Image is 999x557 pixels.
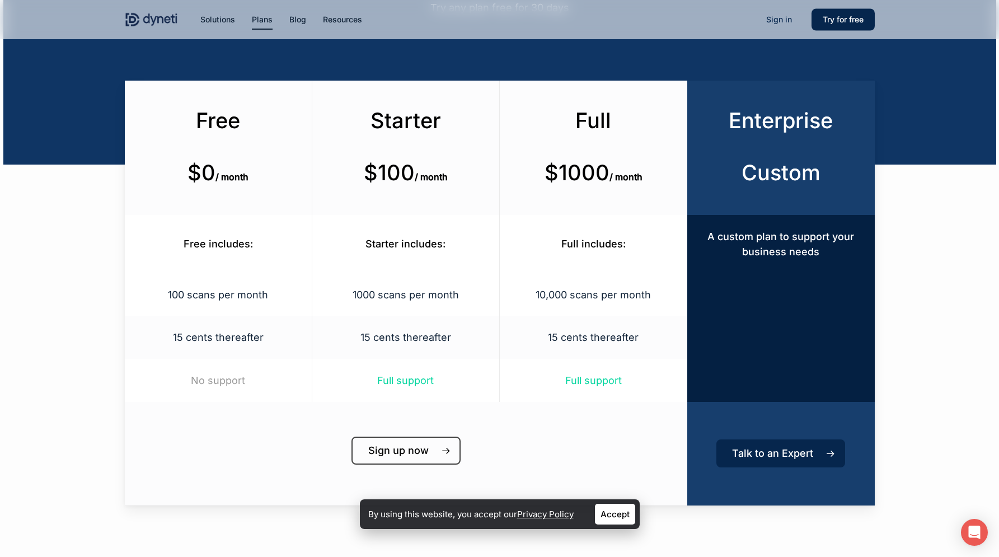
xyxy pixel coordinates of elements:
span: Full support [377,375,434,386]
span: Blog [289,15,306,24]
span: Talk to an Expert [732,448,813,459]
h3: Enterprise [708,107,853,133]
a: Talk to an Expert [716,439,845,467]
span: Full support [565,375,622,386]
a: Sign up now [351,437,461,465]
a: Try for free [812,13,875,26]
b: $100 [364,160,415,185]
span: Solutions [200,15,235,24]
a: Sign in [755,13,803,26]
span: Full includes: [561,238,626,250]
span: No support [191,375,245,386]
p: By using this website, you accept our [368,507,574,522]
span: / month [215,171,248,182]
span: Try for free [823,15,864,24]
span: Free includes: [184,238,253,250]
p: 10,000 scans per month [513,287,673,302]
b: $1000 [545,160,609,185]
span: Plans [252,15,273,24]
span: Full [575,107,611,133]
span: Resources [323,15,362,24]
span: Starter includes: [365,238,445,250]
span: Free [196,107,240,133]
a: Blog [289,13,306,26]
a: Solutions [200,13,235,26]
p: 15 cents thereafter [326,330,485,345]
a: Resources [323,13,362,26]
p: 15 cents thereafter [138,330,297,345]
a: Accept [595,504,635,525]
span: / month [415,171,448,182]
span: A custom plan to support your business needs [707,231,854,258]
p: 1000 scans per month [326,287,485,302]
p: 100 scans per month [138,287,297,302]
div: Open Intercom Messenger [961,519,988,546]
b: $0 [187,160,215,185]
p: 15 cents thereafter [513,330,673,345]
span: Starter [370,107,441,133]
span: Sign in [766,15,792,24]
span: / month [609,171,642,182]
a: Privacy Policy [517,509,574,519]
h3: Custom [708,160,853,185]
span: Sign up now [368,445,429,456]
a: Plans [252,13,273,26]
